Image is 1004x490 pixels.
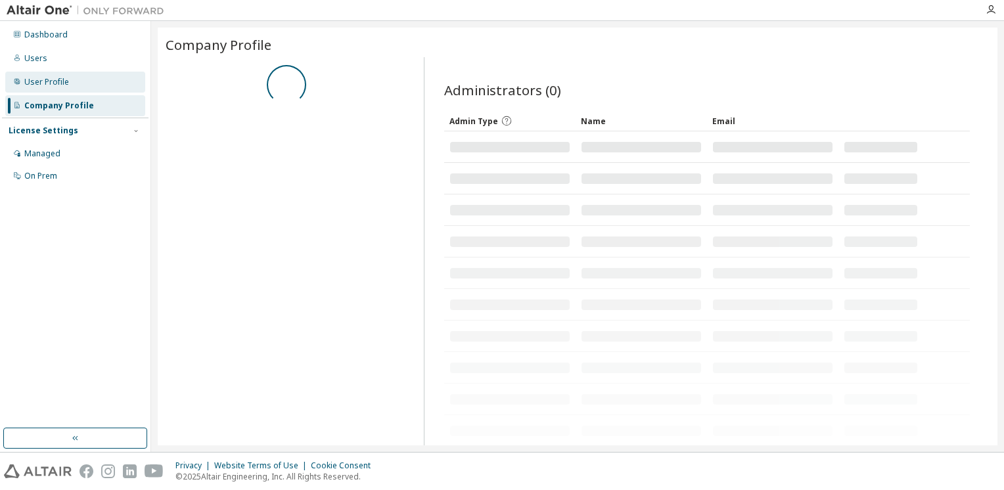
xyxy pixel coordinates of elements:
div: Managed [24,148,60,159]
div: User Profile [24,77,69,87]
img: Altair One [7,4,171,17]
div: On Prem [24,171,57,181]
span: Admin Type [449,116,498,127]
div: Website Terms of Use [214,460,311,471]
div: Cookie Consent [311,460,378,471]
div: Email [712,110,833,131]
img: facebook.svg [80,464,93,478]
img: altair_logo.svg [4,464,72,478]
span: Administrators (0) [444,81,561,99]
div: License Settings [9,125,78,136]
div: Users [24,53,47,64]
div: Company Profile [24,100,94,111]
div: Dashboard [24,30,68,40]
p: © 2025 Altair Engineering, Inc. All Rights Reserved. [175,471,378,482]
img: youtube.svg [145,464,164,478]
div: Name [581,110,702,131]
span: Company Profile [166,35,271,54]
img: linkedin.svg [123,464,137,478]
img: instagram.svg [101,464,115,478]
div: Privacy [175,460,214,471]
